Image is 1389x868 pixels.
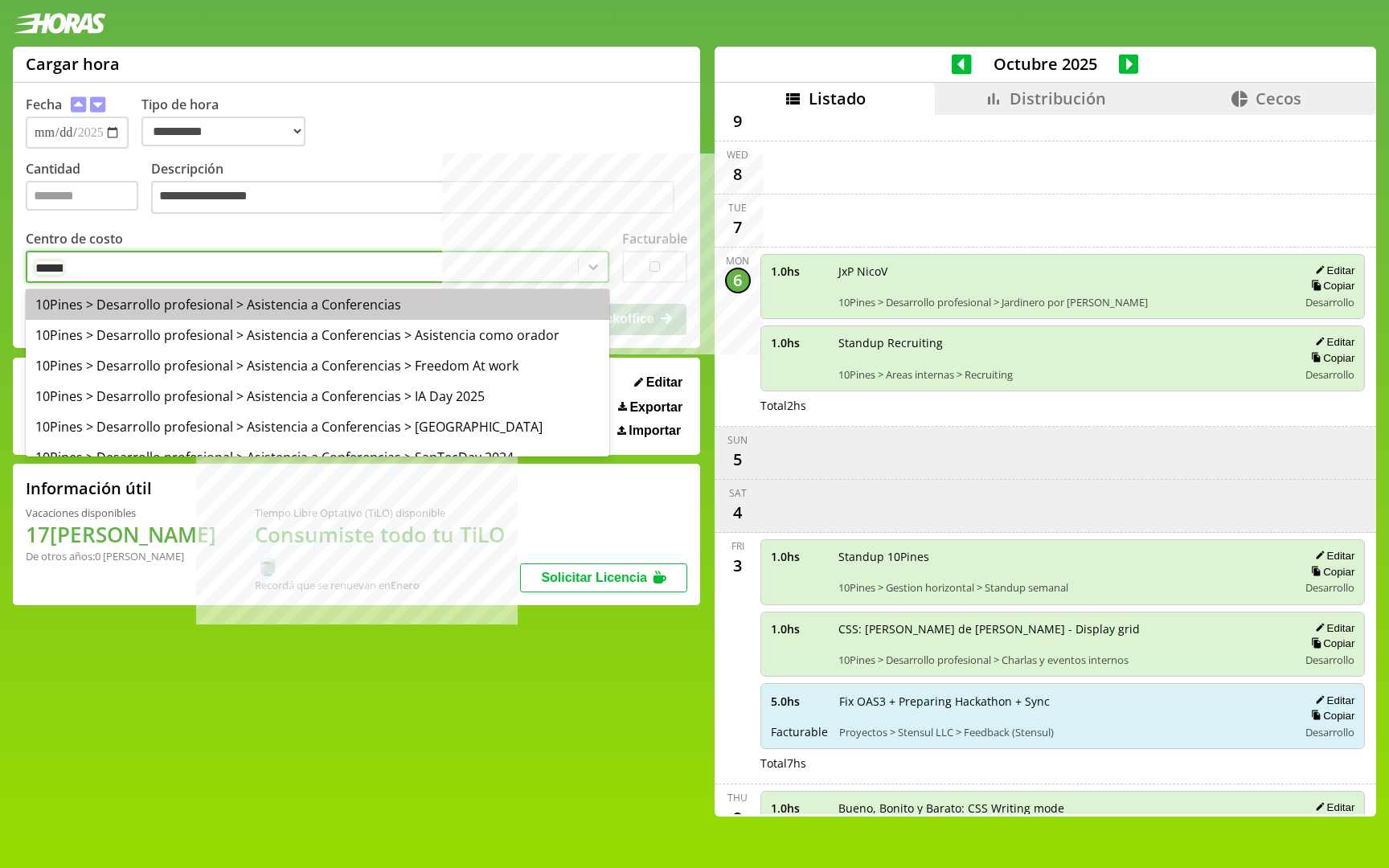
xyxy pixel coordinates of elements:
span: 1.0 hs [771,621,827,637]
span: Fix OAS3 + Preparing Hackathon + Sync [839,694,1288,709]
span: Desarrollo [1305,580,1354,595]
span: Standup 10Pines [838,549,1288,564]
div: Thu [727,791,748,805]
span: Listado [809,88,866,109]
div: Total 7 hs [760,755,1366,771]
div: 8 [725,162,751,187]
button: Editar [1310,621,1354,635]
div: Vacaciones disponibles [26,506,216,520]
div: De otros años: 0 [PERSON_NAME] [26,549,216,563]
div: 10Pines > Desarrollo profesional > Asistencia a Conferencias > SanTecDay 2024 [26,442,609,473]
h1: 17 [PERSON_NAME] [26,520,216,549]
div: 10Pines > Desarrollo profesional > Asistencia a Conferencias > IA Day 2025 [26,381,609,411]
button: Copiar [1306,351,1354,365]
div: Recordá que se renuevan en [255,578,520,592]
label: Cantidad [26,160,151,219]
div: scrollable content [715,115,1376,814]
h1: Consumiste todo tu TiLO 🍵 [255,520,520,578]
h2: Información útil [26,477,152,499]
span: Octubre 2025 [972,53,1119,75]
span: Proyectos > Stensul LLC > Feedback (Stensul) [839,725,1288,739]
div: 10Pines > Desarrollo profesional > Asistencia a Conferencias > Asistencia como orador [26,320,609,350]
button: Editar [1310,335,1354,349]
button: Exportar [613,399,687,416]
label: Descripción [151,160,687,219]
div: Sat [729,486,747,500]
div: 9 [725,108,751,134]
div: 10Pines > Desarrollo profesional > Asistencia a Conferencias > Freedom At work [26,350,609,381]
button: Copiar [1306,279,1354,293]
span: 10Pines > Desarrollo profesional > Jardinero por [PERSON_NAME] [838,295,1288,309]
div: Total 2 hs [760,398,1366,413]
span: Desarrollo [1305,367,1354,382]
span: Desarrollo [1305,653,1354,667]
span: JxP NicoV [838,264,1288,279]
button: Editar [1310,694,1354,707]
div: 4 [725,500,751,526]
span: 1.0 hs [771,264,827,279]
button: Editar [1310,264,1354,277]
label: Fecha [26,96,62,113]
div: Tue [728,201,747,215]
span: Distribución [1010,88,1106,109]
span: Exportar [629,400,682,415]
div: 2 [725,805,751,830]
span: Desarrollo [1305,295,1354,309]
span: CSS: [PERSON_NAME] de [PERSON_NAME] - Display grid [838,621,1288,637]
button: Copiar [1306,709,1354,723]
span: 1.0 hs [771,800,827,816]
span: Bueno, Bonito y Barato: CSS Writing mode [838,800,1288,816]
button: Solicitar Licencia [520,563,687,592]
select: Tipo de hora [141,117,305,146]
div: Mon [726,254,749,268]
h1: Cargar hora [26,53,120,75]
span: Facturable [771,724,828,739]
div: Fri [731,539,744,553]
span: 10Pines > Gestion horizontal > Standup semanal [838,580,1288,595]
div: Sun [727,433,748,447]
div: Wed [727,148,748,162]
button: Editar [1310,800,1354,814]
button: Editar [1310,549,1354,563]
span: 10Pines > Areas internas > Recruiting [838,367,1288,382]
button: Editar [629,375,687,391]
span: Standup Recruiting [838,335,1288,350]
input: Cantidad [26,181,138,211]
span: 5.0 hs [771,694,828,709]
div: 7 [725,215,751,240]
img: logotipo [13,13,106,34]
button: Copiar [1306,637,1354,650]
span: Desarrollo [1305,725,1354,739]
div: 3 [725,553,751,579]
div: 10Pines > Desarrollo profesional > Asistencia a Conferencias > [GEOGRAPHIC_DATA] [26,411,609,442]
label: Tipo de hora [141,96,318,149]
div: 5 [725,447,751,473]
span: 1.0 hs [771,335,827,350]
span: Cecos [1256,88,1301,109]
span: 1.0 hs [771,549,827,564]
div: 10Pines > Desarrollo profesional > Asistencia a Conferencias [26,289,609,320]
div: Tiempo Libre Optativo (TiLO) disponible [255,506,520,520]
label: Centro de costo [26,230,123,248]
span: Editar [646,375,682,390]
span: Solicitar Licencia [541,571,647,584]
div: 6 [725,268,751,293]
span: 10Pines > Desarrollo profesional > Charlas y eventos internos [838,653,1288,667]
b: Enero [391,578,420,592]
textarea: Descripción [151,181,674,215]
button: Copiar [1306,565,1354,579]
span: Importar [629,424,681,438]
label: Facturable [622,230,687,248]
